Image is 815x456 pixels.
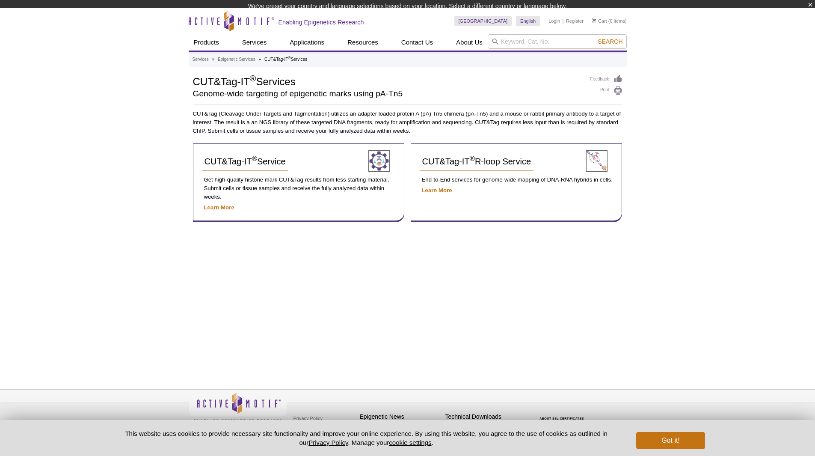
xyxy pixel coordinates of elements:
a: Login [548,18,560,24]
input: Keyword, Cat. No. [488,34,627,49]
p: This website uses cookies to provide necessary site functionality and improve your online experie... [110,429,622,447]
a: Feedback [590,75,622,84]
p: Get high-quality histone mark CUT&Tag results from less starting material. Submit cells or tissue... [202,176,395,201]
a: Services [193,56,209,63]
a: Learn More [422,187,452,194]
h4: Epigenetic News [360,413,441,420]
li: | [563,16,564,26]
h4: Technical Downloads [445,413,527,420]
table: Click to Verify - This site chose Symantec SSL for secure e-commerce and confidential communicati... [531,405,595,423]
span: CUT&Tag-IT Service [204,157,286,166]
img: CUT&Tag-IT® Service [586,150,608,172]
img: CUT&Tag-IT® Service [368,150,390,172]
a: Privacy Policy [308,439,348,446]
img: Change Here [442,6,465,27]
li: (0 items) [592,16,627,26]
sup: ® [250,74,256,83]
a: Epigenetic Services [218,56,255,63]
a: Services [237,34,272,51]
a: Products [189,34,224,51]
img: Your Cart [592,18,596,23]
a: CUT&Tag-IT®Service [202,152,288,171]
a: ABOUT SSL CERTIFICATES [539,417,584,420]
h2: Genome-wide targeting of epigenetic marks using pA-Tn5 [193,90,582,98]
a: About Us [451,34,488,51]
a: CUT&Tag-IT®R-loop Service [420,152,534,171]
p: CUT&Tag (Cleavage Under Targets and Tagmentation) utilizes an adapter loaded protein A (pA) Tn5 c... [193,110,622,135]
li: CUT&Tag-IT Services [264,57,307,62]
sup: ® [252,155,257,163]
sup: ® [470,155,475,163]
a: Applications [285,34,329,51]
span: Search [598,38,622,45]
a: Learn More [204,204,234,211]
span: CUT&Tag-IT R-loop Service [422,157,531,166]
a: Cart [592,18,607,24]
a: [GEOGRAPHIC_DATA] [454,16,512,26]
sup: ® [288,56,291,60]
button: Got it! [636,432,705,449]
h1: CUT&Tag-IT Services [193,75,582,87]
h2: Enabling Epigenetics Research [279,18,364,26]
a: Resources [342,34,383,51]
img: Active Motif, [189,390,287,424]
a: Privacy Policy [291,412,325,425]
a: Contact Us [396,34,438,51]
a: Print [590,86,622,95]
li: » [212,57,215,62]
a: Register [566,18,584,24]
button: cookie settings [389,439,431,446]
p: End-to-End services for genome-wide mapping of DNA-RNA hybrids in cells. [420,176,613,184]
li: » [259,57,261,62]
a: English [516,16,540,26]
button: Search [595,38,625,45]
